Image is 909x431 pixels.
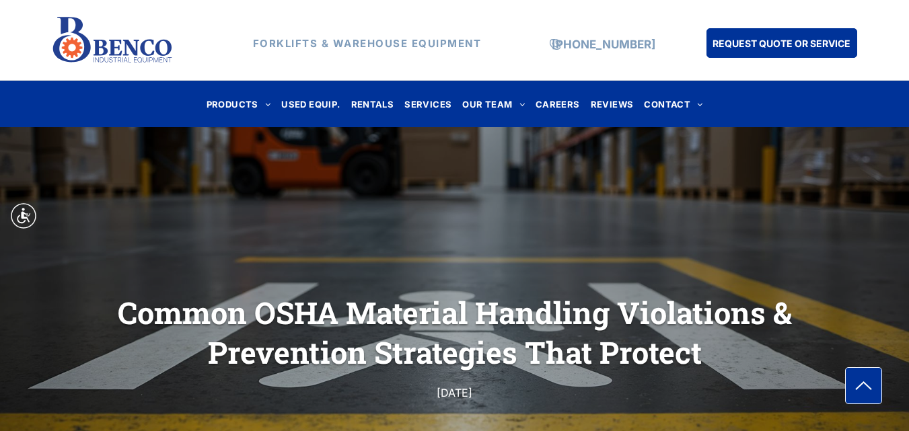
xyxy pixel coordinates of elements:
[585,95,639,113] a: REVIEWS
[552,38,655,51] a: [PHONE_NUMBER]
[201,95,277,113] a: PRODUCTS
[205,383,705,402] div: [DATE]
[639,95,708,113] a: CONTACT
[346,95,400,113] a: RENTALS
[85,291,825,373] h1: Common OSHA Material Handling Violations & Prevention Strategies That Protect
[457,95,530,113] a: OUR TEAM
[530,95,585,113] a: CAREERS
[713,31,850,56] span: REQUEST QUOTE OR SERVICE
[253,37,482,50] strong: FORKLIFTS & WAREHOUSE EQUIPMENT
[276,95,345,113] a: USED EQUIP.
[399,95,457,113] a: SERVICES
[706,28,857,58] a: REQUEST QUOTE OR SERVICE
